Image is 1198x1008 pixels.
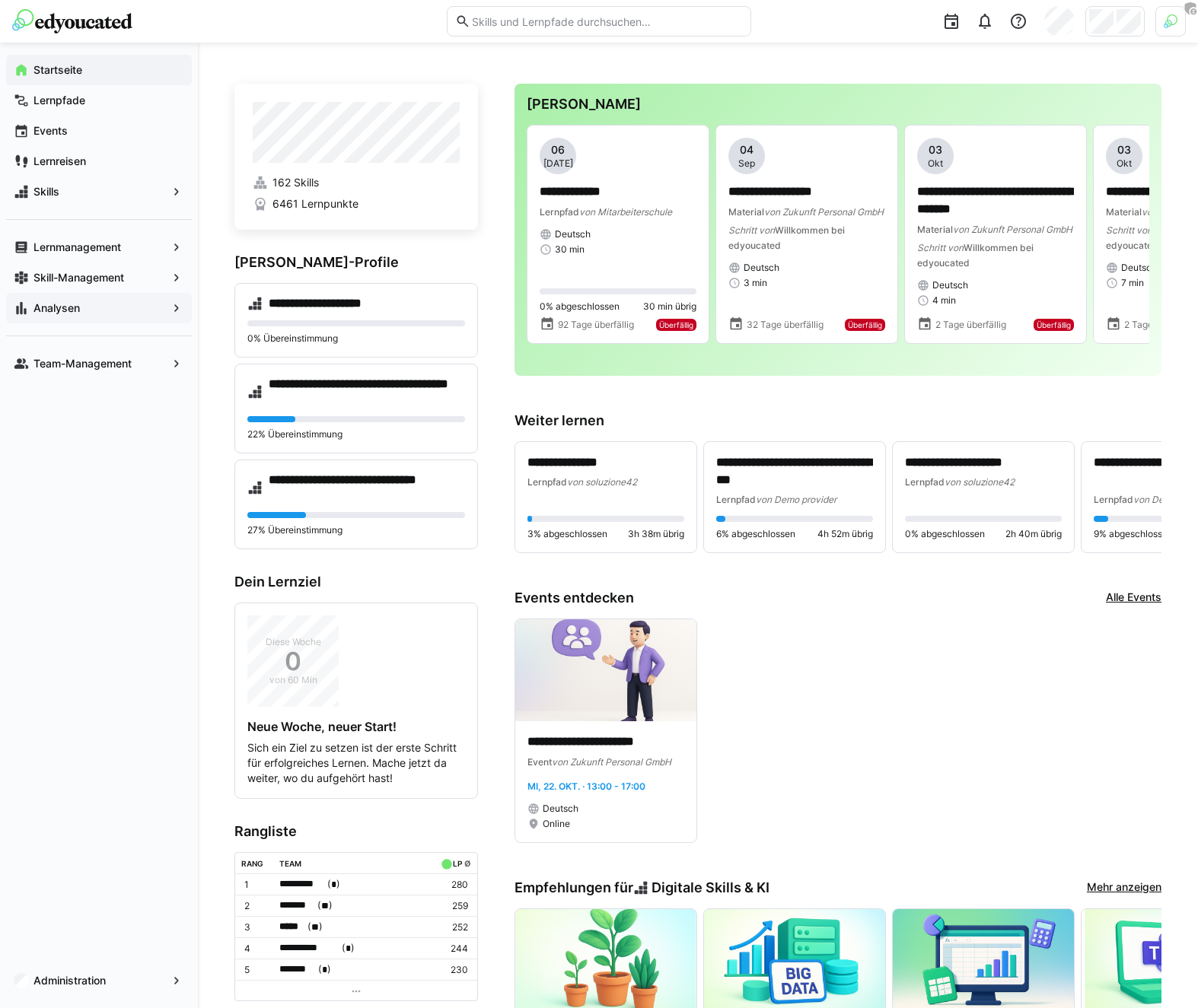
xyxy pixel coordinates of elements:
span: ( ) [342,940,355,956]
h3: [PERSON_NAME]-Profile [234,254,478,271]
p: 22% Übereinstimmung [247,428,465,440]
span: von soluzione42 [945,476,1015,488]
a: Mehr anzeigen [1087,879,1161,896]
p: 252 [438,921,468,933]
span: 4 min [932,294,956,307]
p: 1 [244,879,267,891]
span: Lernpfad [540,206,579,218]
span: von Zukunft Personal GmbH [552,756,671,768]
span: Willkommen bei edyoucated [728,224,845,251]
span: 2 Tage überfällig [1124,319,1195,331]
p: 27% Übereinstimmung [247,524,465,536]
p: 0% Übereinstimmung [247,332,465,345]
a: Alle Events [1106,590,1161,606]
span: ( ) [318,962,331,978]
span: Überfällig [848,320,882,329]
div: Team [279,859,301,868]
span: 9% abgeschlossen [1094,528,1173,540]
img: image [515,619,696,721]
a: 162 Skills [253,175,460,190]
h3: Empfehlungen für [515,879,769,896]
span: Okt [928,157,943,170]
div: LP [453,859,462,868]
h3: Weiter lernen [515,412,1161,429]
span: 2h 40m übrig [1005,528,1062,540]
span: Deutsch [932,279,968,291]
span: 0% abgeschlossen [540,300,620,313]
span: Okt [1117,157,1132,170]
span: von soluzione42 [567,476,637,488]
span: von Demo provider [756,494,836,505]
h3: Events entdecken [515,590,634,606]
span: 6% abgeschlossen [716,528,795,540]
span: Mi, 22. Okt. · 13:00 - 17:00 [527,781,645,792]
span: 3% abgeschlossen [527,528,607,540]
span: 03 [1117,142,1131,157]
span: 162 Skills [272,175,319,190]
span: 7 min [1121,277,1144,289]
span: Lernpfad [905,476,945,488]
p: 230 [438,964,468,976]
span: Überfällig [1037,320,1071,329]
span: 6461 Lernpunkte [272,196,358,211]
span: Deutsch [744,262,779,274]
span: ( ) [307,919,323,935]
div: Rang [241,859,263,868]
span: 03 [929,142,942,157]
span: Schritt von [1106,224,1152,236]
h3: Dein Lernziel [234,574,478,590]
p: 280 [438,879,468,891]
span: Deutsch [543,803,578,815]
span: Schritt von [917,242,964,253]
p: 4 [244,943,267,955]
h4: Neue Woche, neuer Start! [247,719,465,734]
span: Deutsch [1121,262,1157,274]
span: Lernpfad [1094,494,1133,505]
span: von Mitarbeiterschule [579,206,672,218]
span: 32 Tage überfällig [747,319,824,331]
span: Überfällig [659,320,693,329]
span: Digitale Skills & KI [652,879,769,896]
span: Deutsch [555,228,591,240]
span: 4h 52m übrig [817,528,873,540]
span: von Zukunft Personal GmbH [764,206,884,218]
span: 0% abgeschlossen [905,528,985,540]
a: ø [464,856,471,869]
span: Material [1106,206,1142,218]
span: [DATE] [543,157,573,170]
span: Event [527,756,552,768]
input: Skills und Lernpfade durchsuchen… [470,14,743,28]
p: 3 [244,921,267,933]
span: 06 [551,142,565,157]
span: Material [728,206,764,218]
span: 92 Tage überfällig [558,319,634,331]
p: 259 [438,900,468,912]
span: Material [917,224,953,235]
span: 30 min [555,243,585,256]
p: Sich ein Ziel zu setzen ist der erste Schritt für erfolgreiches Lernen. Mache jetzt da weiter, wo... [247,740,465,786]
p: 2 [244,900,267,912]
p: 244 [438,943,468,955]
span: Lernpfad [716,494,756,505]
span: 3 min [744,277,767,289]
span: von Zukunft Personal GmbH [953,224,1072,235]
span: Online [543,818,570,830]
h3: Rangliste [234,823,478,840]
span: 2 Tage überfällig [935,319,1006,331]
span: 3h 38m übrig [628,528,684,540]
span: Schritt von [728,224,775,236]
span: 30 min übrig [643,300,696,313]
p: 5 [244,964,267,976]
h3: [PERSON_NAME] [527,96,1149,113]
span: 04 [740,142,754,157]
span: Lernpfad [527,476,567,488]
span: ( ) [327,876,340,892]
span: Sep [738,157,755,170]
span: Willkommen bei edyoucated [917,242,1034,269]
span: ( ) [317,898,333,914]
